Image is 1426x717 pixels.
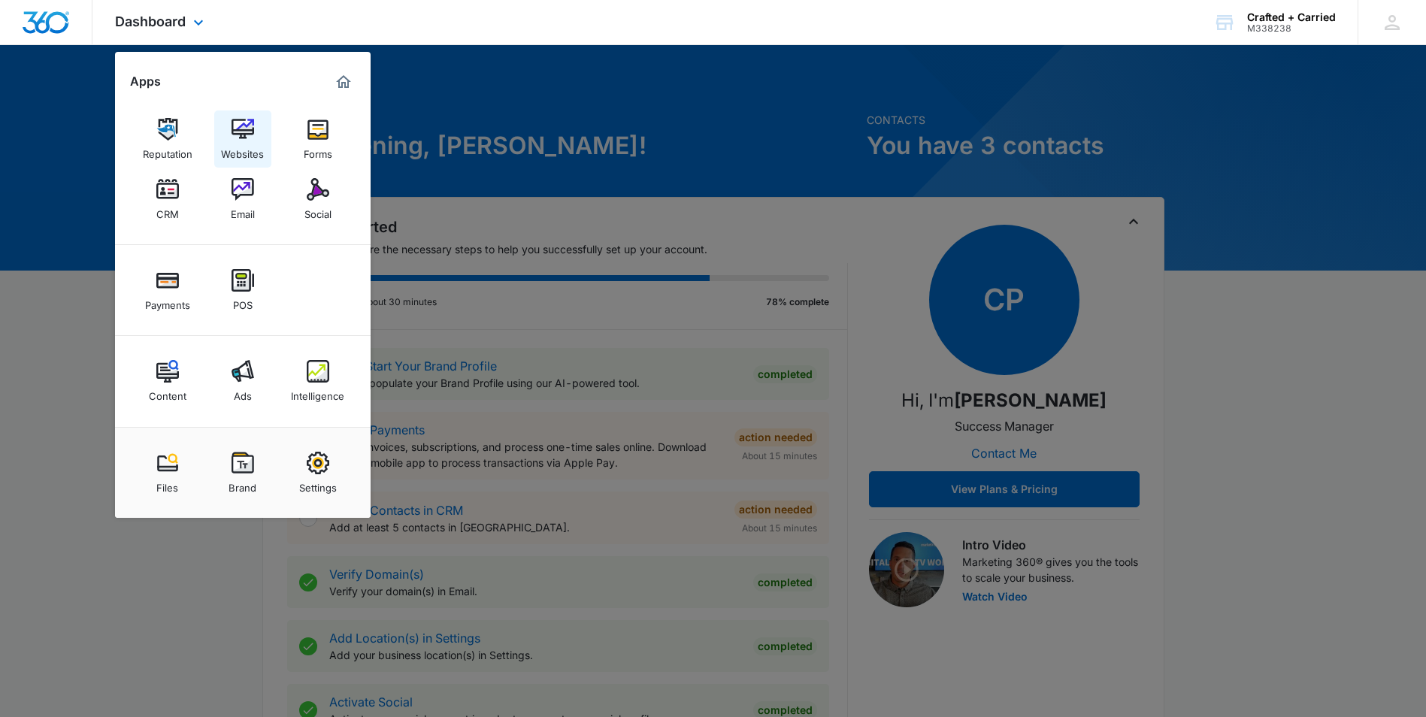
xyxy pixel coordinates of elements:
[115,14,186,29] span: Dashboard
[214,171,271,228] a: Email
[214,352,271,410] a: Ads
[139,444,196,501] a: Files
[214,110,271,168] a: Websites
[289,110,347,168] a: Forms
[139,352,196,410] a: Content
[130,74,161,89] h2: Apps
[289,444,347,501] a: Settings
[234,383,252,402] div: Ads
[221,141,264,160] div: Websites
[139,262,196,319] a: Payments
[156,201,179,220] div: CRM
[233,292,253,311] div: POS
[139,110,196,168] a: Reputation
[143,141,192,160] div: Reputation
[145,292,190,311] div: Payments
[149,383,186,402] div: Content
[299,474,337,494] div: Settings
[229,474,256,494] div: Brand
[231,201,255,220] div: Email
[291,383,344,402] div: Intelligence
[139,171,196,228] a: CRM
[332,70,356,94] a: Marketing 360® Dashboard
[214,444,271,501] a: Brand
[304,141,332,160] div: Forms
[289,352,347,410] a: Intelligence
[289,171,347,228] a: Social
[304,201,332,220] div: Social
[156,474,178,494] div: Files
[1247,11,1336,23] div: account name
[214,262,271,319] a: POS
[1247,23,1336,34] div: account id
